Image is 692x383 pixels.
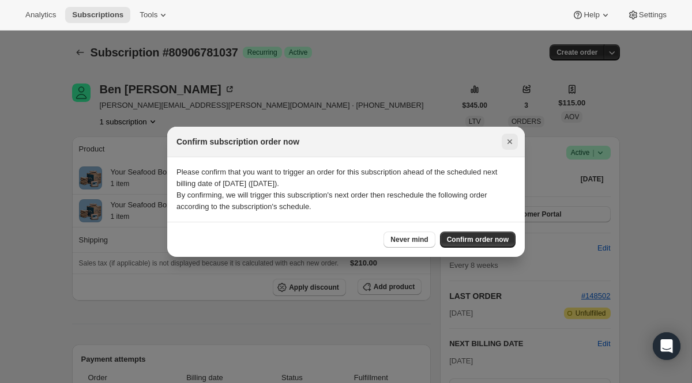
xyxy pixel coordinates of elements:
[620,7,674,23] button: Settings
[140,10,157,20] span: Tools
[584,10,599,20] span: Help
[502,134,518,150] button: Close
[639,10,667,20] span: Settings
[383,232,435,248] button: Never mind
[133,7,176,23] button: Tools
[653,332,680,360] div: Open Intercom Messenger
[65,7,130,23] button: Subscriptions
[390,235,428,244] span: Never mind
[447,235,509,244] span: Confirm order now
[565,7,618,23] button: Help
[176,136,299,147] h2: Confirm subscription order now
[176,166,516,189] p: Please confirm that you want to trigger an order for this subscription ahead of the scheduled nex...
[176,189,516,213] p: By confirming, we will trigger this subscription's next order then reschedule the following order...
[25,10,56,20] span: Analytics
[440,232,516,248] button: Confirm order now
[18,7,63,23] button: Analytics
[72,10,123,20] span: Subscriptions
